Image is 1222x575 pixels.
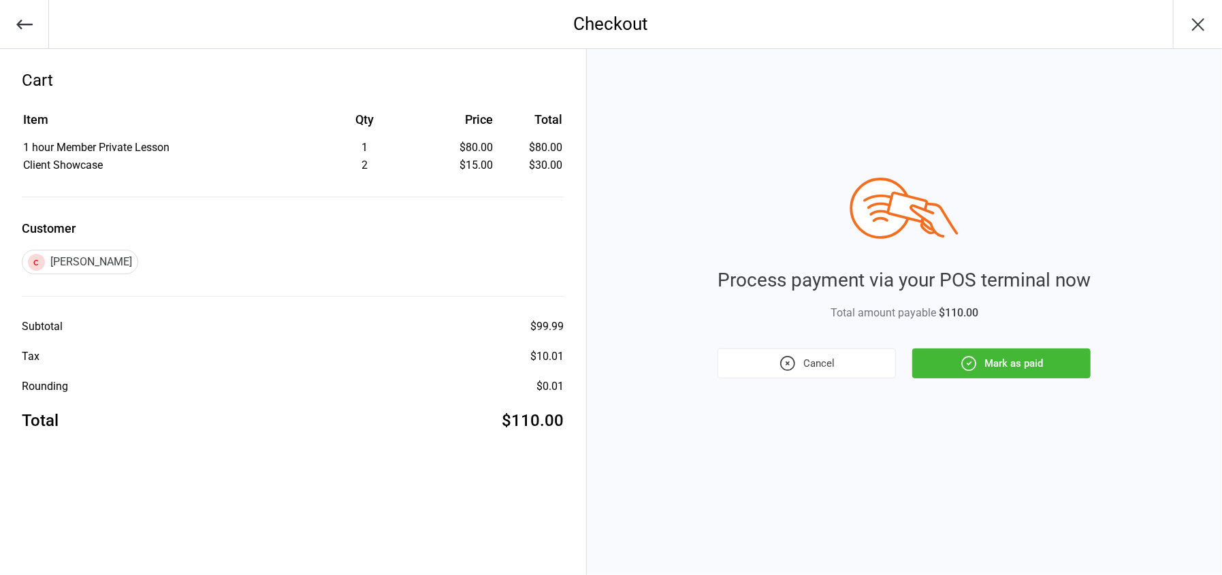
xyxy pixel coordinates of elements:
div: [PERSON_NAME] [22,250,138,274]
th: Total [498,110,562,138]
div: Total amount payable [718,305,1091,321]
div: $0.01 [537,378,564,395]
div: 2 [306,157,423,174]
button: Mark as paid [912,348,1091,378]
label: Customer [22,219,564,237]
div: Process payment via your POS terminal now [718,266,1091,295]
span: 1 hour Member Private Lesson [23,141,170,154]
div: $99.99 [531,318,564,335]
div: Subtotal [22,318,63,335]
span: $110.00 [939,306,978,319]
span: Client Showcase [23,159,103,171]
div: $15.00 [425,157,494,174]
button: Cancel [718,348,896,378]
div: Price [425,110,494,129]
div: $110.00 [502,408,564,433]
div: $80.00 [425,139,494,156]
th: Item [23,110,304,138]
td: $80.00 [498,139,562,156]
div: Tax [22,348,39,365]
div: Total [22,408,59,433]
div: $10.01 [531,348,564,365]
div: Rounding [22,378,68,395]
div: 1 [306,139,423,156]
th: Qty [306,110,423,138]
td: $30.00 [498,157,562,174]
div: Cart [22,68,564,93]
